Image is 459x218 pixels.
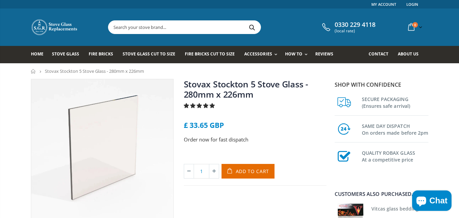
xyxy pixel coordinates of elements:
span: Stove Glass Cut To Size [123,51,175,57]
span: (local rate) [335,29,375,33]
span: Stovax Stockton 5 Stove Glass - 280mm x 226mm [45,68,144,74]
a: 0 [405,20,424,34]
a: Contact [369,46,393,63]
button: Search [245,21,260,34]
span: Stove Glass [52,51,79,57]
h3: SECURE PACKAGING (Ensures safe arrival) [362,95,428,110]
button: Add to Cart [222,164,275,179]
a: Stovax Stockton 5 Stove Glass - 280mm x 226mm [184,78,308,100]
div: Customers also purchased... [335,191,428,197]
inbox-online-store-chat: Shopify online store chat [410,190,454,213]
a: Fire Bricks Cut To Size [185,46,240,63]
p: Order now for fast dispatch [184,136,326,144]
span: Reviews [315,51,333,57]
span: 0 [412,22,418,28]
span: 5.00 stars [184,102,216,109]
input: Search your stove brand... [108,21,337,34]
span: Add to Cart [236,168,269,174]
span: Contact [369,51,388,57]
h3: QUALITY ROBAX GLASS At a competitive price [362,148,428,163]
a: Stove Glass Cut To Size [123,46,180,63]
img: Stove Glass Replacement [31,19,78,36]
a: Stove Glass [52,46,84,63]
h3: SAME DAY DISPATCH On orders made before 2pm [362,121,428,136]
a: Home [31,69,36,73]
a: Home [31,46,49,63]
a: Accessories [244,46,280,63]
a: About us [398,46,424,63]
span: Fire Bricks Cut To Size [185,51,235,57]
span: £ 33.65 GBP [184,120,224,130]
span: Fire Bricks [89,51,113,57]
a: Fire Bricks [89,46,118,63]
a: How To [285,46,311,63]
p: Shop with confidence [335,81,428,89]
a: 0330 229 4118 (local rate) [320,21,375,33]
span: 0330 229 4118 [335,21,375,29]
span: Home [31,51,43,57]
span: How To [285,51,302,57]
a: Reviews [315,46,338,63]
span: About us [398,51,419,57]
span: Accessories [244,51,272,57]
